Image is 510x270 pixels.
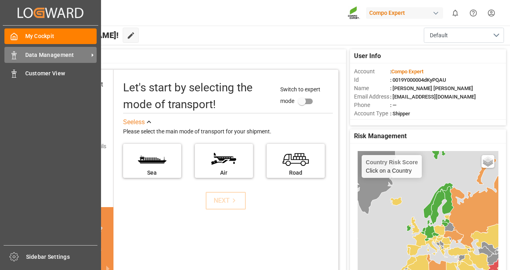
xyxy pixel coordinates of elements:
[354,101,390,109] span: Phone
[25,51,89,59] span: Data Management
[25,69,97,78] span: Customer View
[354,131,407,141] span: Risk Management
[25,32,97,40] span: My Cockpit
[464,4,482,22] button: Help Center
[390,77,446,83] span: : 0019Y000004dKyPQAU
[4,28,97,44] a: My Cockpit
[199,169,249,177] div: Air
[424,28,504,43] button: open menu
[354,51,381,61] span: User Info
[366,159,418,174] div: Click on a Country
[123,127,333,137] div: Please select the main mode of transport for your shipment.
[366,5,446,20] button: Compo Expert
[56,142,106,151] div: Add shipping details
[391,69,423,75] span: Compo Expert
[430,31,448,40] span: Default
[482,155,494,168] a: Layers
[354,67,390,76] span: Account
[214,196,238,206] div: NEXT
[446,4,464,22] button: show 0 new notifications
[4,66,97,81] a: Customer View
[390,85,473,91] span: : [PERSON_NAME] [PERSON_NAME]
[127,169,177,177] div: Sea
[366,7,443,19] div: Compo Expert
[354,76,390,84] span: Id
[123,117,145,127] div: See less
[348,6,360,20] img: Screenshot%202023-09-29%20at%2010.02.21.png_1712312052.png
[390,69,423,75] span: :
[390,102,397,108] span: : —
[26,253,98,261] span: Sidebar Settings
[206,192,246,210] button: NEXT
[354,109,390,118] span: Account Type
[280,86,320,104] span: Switch to expert mode
[354,93,390,101] span: Email Address
[271,169,321,177] div: Road
[390,94,476,100] span: : [EMAIL_ADDRESS][DOMAIN_NAME]
[123,79,273,113] div: Let's start by selecting the mode of transport!
[354,84,390,93] span: Name
[366,159,418,165] h4: Country Risk Score
[390,111,410,117] span: : Shipper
